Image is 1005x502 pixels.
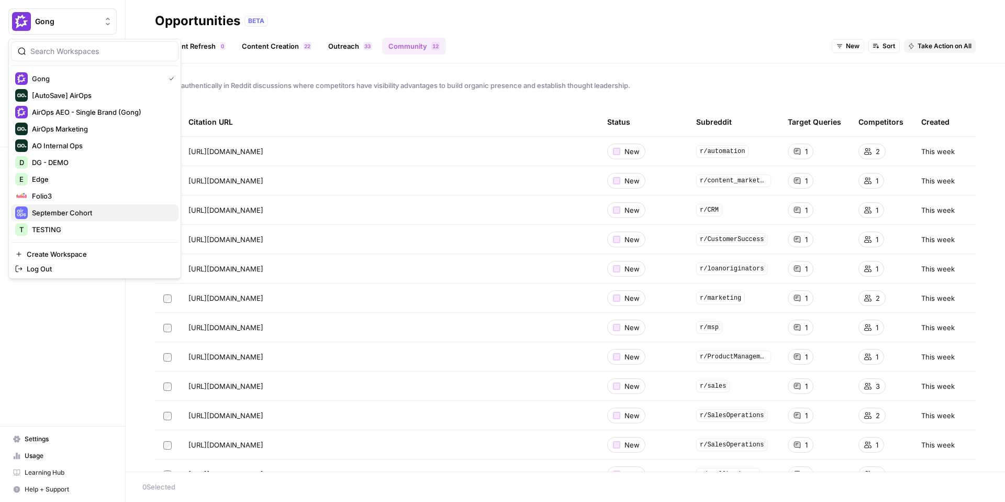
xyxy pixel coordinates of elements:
span: 1 [805,205,808,215]
span: 2 [307,42,310,50]
span: 2 [435,42,439,50]
span: Help + Support [25,485,112,494]
span: [URL][DOMAIN_NAME] [188,352,263,362]
span: This week [921,176,955,186]
span: This week [921,440,955,450]
div: Workspace: Gong [8,39,181,279]
input: Search Workspaces [30,46,172,57]
span: [URL][DOMAIN_NAME] [188,264,263,274]
span: Settings [25,434,112,444]
span: 3 [367,42,371,50]
span: Engage authentically in Reddit discussions where competitors have visibility advantages to build ... [155,80,976,91]
img: AirOps AEO - Single Brand (Gong) Logo [15,106,28,118]
span: 3 [876,469,880,479]
span: New [624,293,640,303]
a: Create Workspace [11,247,178,261]
span: 3 [364,42,367,50]
span: 2 [876,410,880,421]
span: 2 [304,42,307,50]
span: r/CustomerSuccess [696,233,767,246]
span: This week [921,381,955,391]
span: Usage [25,451,112,461]
span: Gong [32,73,161,84]
span: 1 [876,322,878,333]
span: TESTING [32,224,170,235]
span: [URL][DOMAIN_NAME] [188,410,263,421]
span: AirOps AEO - Single Brand (Gong) [32,107,170,117]
span: r/marketing [696,292,745,304]
span: Folio3 [32,191,170,201]
span: New [624,176,640,186]
span: Sort [883,41,895,51]
span: E [19,174,24,184]
span: New [624,264,640,274]
span: 1 [805,176,808,186]
span: This week [921,264,955,274]
span: r/loanoriginators [696,263,767,275]
span: 1 [876,176,878,186]
button: Sort [868,39,900,53]
span: r/smallbusiness [696,468,760,481]
div: Target Queries [788,107,841,136]
span: r/SalesOperations [696,439,767,451]
a: Content Creation22 [236,38,318,54]
a: Settings [8,431,117,448]
div: Citation URL [188,107,590,136]
span: 1 [876,205,878,215]
img: AirOps Marketing Logo [15,123,28,135]
button: New [832,39,864,53]
span: This week [921,322,955,333]
span: New [624,234,640,245]
span: [AutoSave] AirOps [32,90,170,101]
span: New [624,410,640,421]
span: This week [921,410,955,421]
span: r/SalesOperations [696,409,767,422]
img: September Cohort Logo [15,206,28,219]
div: 0 Selected [142,482,988,492]
span: This week [921,234,955,245]
span: This week [921,293,955,303]
img: Gong Logo [12,12,31,31]
span: r/content_marketing [696,174,771,187]
span: DG - DEMO [32,157,170,168]
span: This week [921,146,955,157]
span: Log Out [27,264,170,274]
span: r/ProductManagement [696,351,771,363]
img: Gong Logo [15,72,28,85]
button: Take Action on All [904,39,976,53]
span: Create Workspace [27,249,170,259]
div: 0 [220,42,225,50]
span: r/CRM [696,204,722,216]
span: This week [921,205,955,215]
span: This week [921,352,955,362]
span: 3 [876,381,880,391]
span: 1 [805,381,808,391]
span: r/automation [696,145,749,158]
span: New [846,41,859,51]
span: Take Action on All [918,41,971,51]
span: 1 [876,234,878,245]
div: BETA [244,16,268,26]
a: Usage [8,448,117,464]
img: [AutoSave] AirOps Logo [15,89,28,102]
span: New [624,205,640,215]
span: AO Internal Ops [32,140,170,151]
span: r/sales [696,380,730,392]
button: Help + Support [8,481,117,498]
span: [URL][DOMAIN_NAME] [188,234,263,245]
span: 2 [876,146,880,157]
span: New [624,440,640,450]
a: Learning Hub [8,464,117,481]
span: This week [921,469,955,479]
div: Created [921,107,950,136]
span: New [624,469,640,479]
span: 1 [805,146,808,157]
span: 1 [876,440,878,450]
span: Edge [32,174,170,184]
span: r/msp [696,321,722,334]
span: New [624,322,640,333]
div: 12 [431,42,440,50]
div: Subreddit [696,107,732,136]
div: Opportunities [155,13,240,29]
span: New [624,146,640,157]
